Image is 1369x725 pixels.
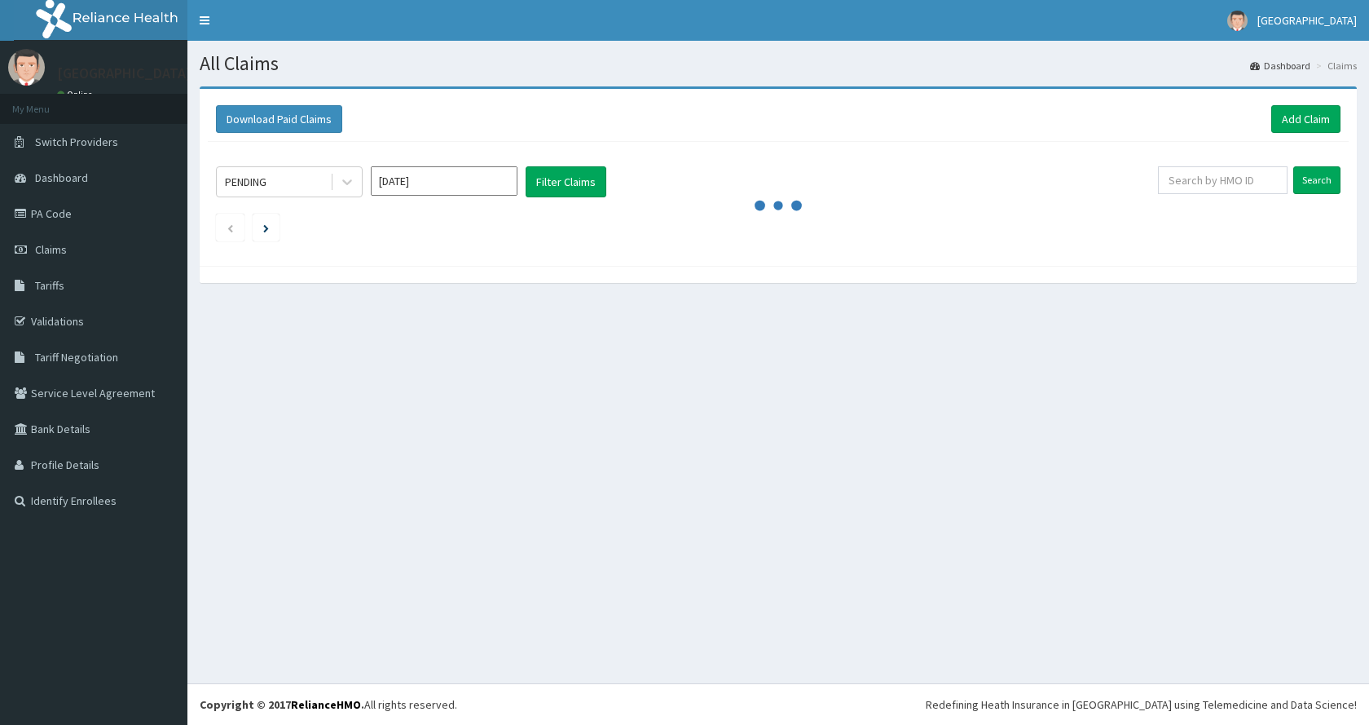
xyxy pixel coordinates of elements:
div: Redefining Heath Insurance in [GEOGRAPHIC_DATA] using Telemedicine and Data Science! [926,696,1357,713]
a: Dashboard [1250,59,1310,73]
span: Dashboard [35,170,88,185]
span: Tariffs [35,278,64,293]
span: Tariff Negotiation [35,350,118,365]
input: Select Month and Year [371,166,517,196]
div: PENDING [225,174,266,190]
input: Search [1293,166,1340,194]
img: User Image [1227,11,1248,31]
p: [GEOGRAPHIC_DATA] [57,66,191,81]
strong: Copyright © 2017 . [200,697,364,712]
img: User Image [8,49,45,86]
button: Filter Claims [526,166,606,197]
input: Search by HMO ID [1158,166,1288,194]
h1: All Claims [200,53,1357,74]
span: [GEOGRAPHIC_DATA] [1257,13,1357,28]
a: Add Claim [1271,105,1340,133]
a: Previous page [227,220,234,235]
a: RelianceHMO [291,697,361,712]
a: Online [57,89,96,100]
span: Claims [35,242,67,257]
footer: All rights reserved. [187,683,1369,725]
li: Claims [1312,59,1357,73]
svg: audio-loading [754,181,803,230]
span: Switch Providers [35,135,118,149]
button: Download Paid Claims [216,105,342,133]
a: Next page [263,220,269,235]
